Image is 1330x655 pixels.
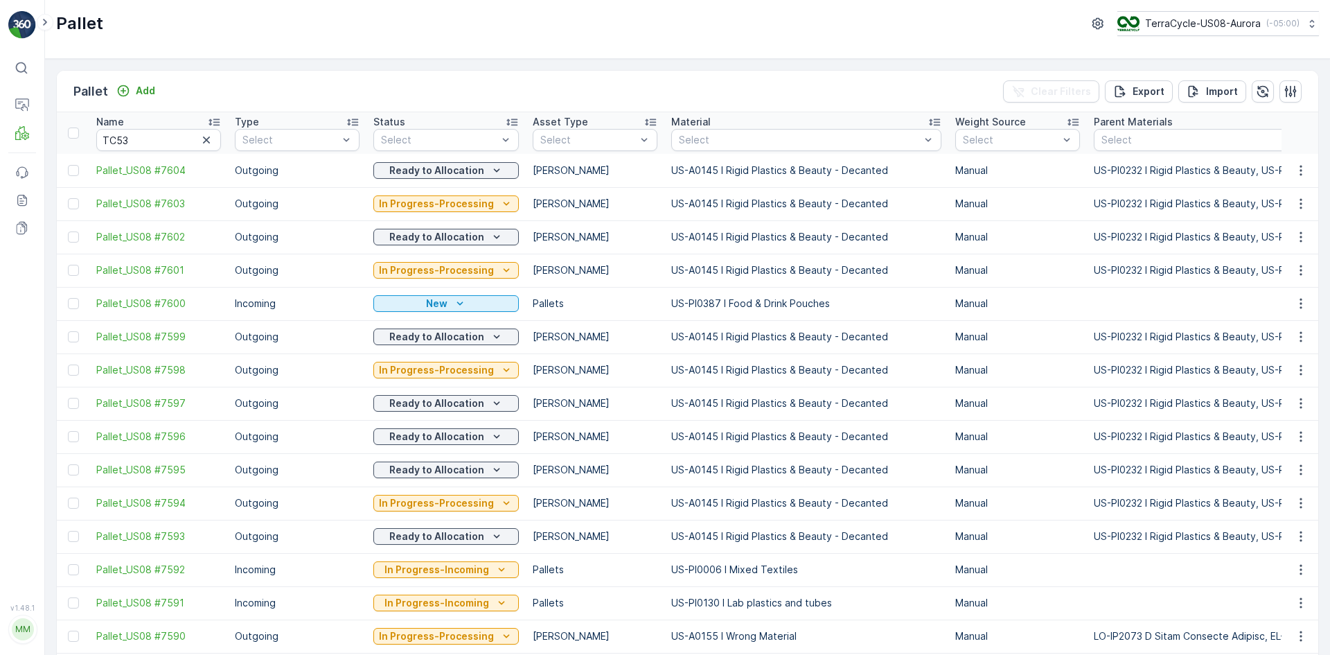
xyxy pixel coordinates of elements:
[12,618,34,640] div: MM
[526,254,664,287] td: [PERSON_NAME]
[373,628,519,645] button: In Progress-Processing
[228,520,366,553] td: Outgoing
[228,320,366,353] td: Outgoing
[68,232,79,243] div: Toggle Row Selected
[679,133,920,147] p: Select
[68,365,79,376] div: Toggle Row Selected
[228,553,366,586] td: Incoming
[96,496,221,510] span: Pallet_US08 #7594
[948,520,1087,553] td: Manual
[96,463,221,477] a: Pallet_US08 #7595
[1117,16,1140,31] img: image_ci7OI47.png
[664,586,948,620] td: US-PI0130 I Lab plastics and tubes
[948,420,1087,453] td: Manual
[664,254,948,287] td: US-A0145 I Rigid Plastics & Beauty - Decanted
[228,487,366,520] td: Outgoing
[526,487,664,520] td: [PERSON_NAME]
[526,620,664,653] td: [PERSON_NAME]
[68,464,79,475] div: Toggle Row Selected
[664,487,948,520] td: US-A0145 I Rigid Plastics & Beauty - Decanted
[68,531,79,542] div: Toggle Row Selected
[526,387,664,420] td: [PERSON_NAME]
[384,563,489,577] p: In Progress-Incoming
[96,230,221,244] a: Pallet_US08 #7602
[8,11,36,39] img: logo
[948,320,1087,353] td: Manual
[526,320,664,353] td: [PERSON_NAME]
[96,115,124,129] p: Name
[373,115,405,129] p: Status
[96,164,221,177] a: Pallet_US08 #7604
[228,586,366,620] td: Incoming
[389,230,484,244] p: Ready to Allocation
[664,420,948,453] td: US-A0145 I Rigid Plastics & Beauty - Decanted
[96,396,221,410] a: Pallet_US08 #7597
[56,12,103,35] p: Pallet
[379,263,494,277] p: In Progress-Processing
[111,82,161,99] button: Add
[228,187,366,220] td: Outgoing
[526,187,664,220] td: [PERSON_NAME]
[228,353,366,387] td: Outgoing
[228,220,366,254] td: Outgoing
[68,597,79,609] div: Toggle Row Selected
[68,431,79,442] div: Toggle Row Selected
[373,595,519,611] button: In Progress-Incoming
[96,629,221,643] a: Pallet_US08 #7590
[526,353,664,387] td: [PERSON_NAME]
[96,197,221,211] a: Pallet_US08 #7603
[96,330,221,344] a: Pallet_US08 #7599
[664,387,948,420] td: US-A0145 I Rigid Plastics & Beauty - Decanted
[379,629,494,643] p: In Progress-Processing
[526,154,664,187] td: [PERSON_NAME]
[389,430,484,444] p: Ready to Allocation
[96,297,221,311] span: Pallet_US08 #7600
[228,254,366,287] td: Outgoing
[533,115,588,129] p: Asset Type
[1003,80,1099,103] button: Clear Filters
[948,620,1087,653] td: Manual
[664,320,948,353] td: US-A0145 I Rigid Plastics & Beauty - Decanted
[373,495,519,512] button: In Progress-Processing
[96,563,221,577] span: Pallet_US08 #7592
[228,620,366,653] td: Outgoing
[526,586,664,620] td: Pallets
[948,187,1087,220] td: Manual
[373,229,519,245] button: Ready to Allocation
[540,133,636,147] p: Select
[955,115,1026,129] p: Weight Source
[379,197,494,211] p: In Progress-Processing
[373,528,519,545] button: Ready to Allocation
[389,330,484,344] p: Ready to Allocation
[664,220,948,254] td: US-A0145 I Rigid Plastics & Beauty - Decanted
[1178,80,1246,103] button: Import
[68,631,79,642] div: Toggle Row Selected
[1206,85,1238,98] p: Import
[384,596,489,610] p: In Progress-Incoming
[526,420,664,453] td: [PERSON_NAME]
[228,453,366,487] td: Outgoing
[389,463,484,477] p: Ready to Allocation
[373,262,519,279] button: In Progress-Processing
[948,586,1087,620] td: Manual
[389,396,484,410] p: Ready to Allocation
[68,331,79,342] div: Toggle Row Selected
[242,133,338,147] p: Select
[373,295,519,312] button: New
[963,133,1058,147] p: Select
[1133,85,1164,98] p: Export
[136,84,155,98] p: Add
[664,287,948,320] td: US-PI0387 I Food & Drink Pouches
[948,220,1087,254] td: Manual
[948,453,1087,487] td: Manual
[1094,115,1173,129] p: Parent Materials
[948,487,1087,520] td: Manual
[948,287,1087,320] td: Manual
[526,520,664,553] td: [PERSON_NAME]
[1117,11,1319,36] button: TerraCycle-US08-Aurora(-05:00)
[96,596,221,610] a: Pallet_US08 #7591
[96,430,221,444] span: Pallet_US08 #7596
[8,615,36,644] button: MM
